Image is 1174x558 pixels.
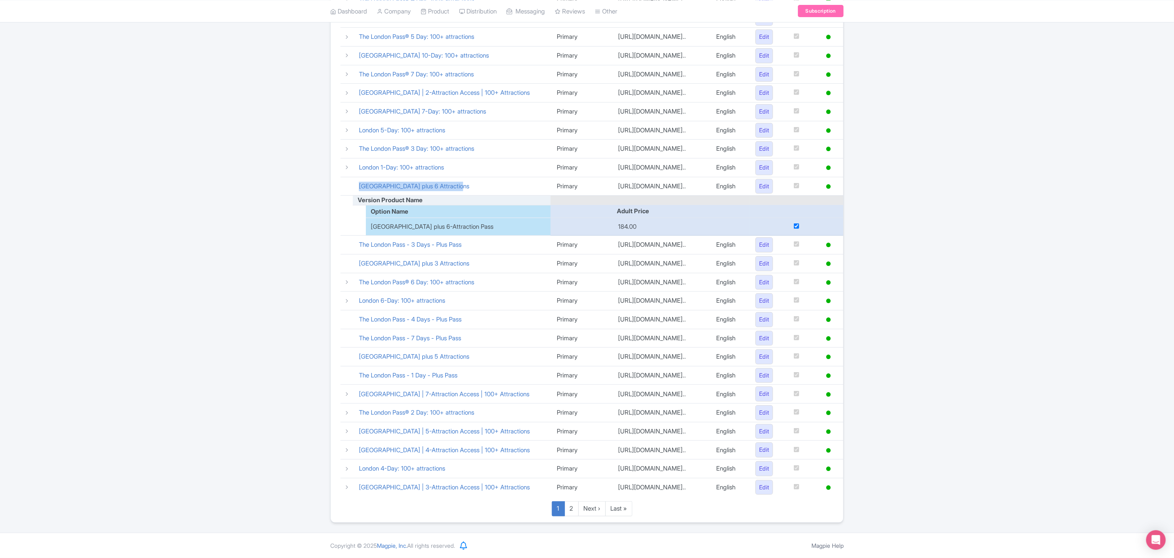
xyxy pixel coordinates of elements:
td: [URL][DOMAIN_NAME].. [612,65,710,84]
td: Primary [551,404,612,422]
a: [GEOGRAPHIC_DATA] | 3-Attraction Access | 100+ Attractions [359,483,530,491]
td: [URL][DOMAIN_NAME].. [612,478,710,496]
td: Primary [551,292,612,310]
td: English [710,478,749,496]
td: Primary [551,102,612,121]
a: The London Pass® 7 Day: 100+ attractions [359,70,474,78]
td: [URL][DOMAIN_NAME].. [612,46,710,65]
a: The London Pass® 3 Day: 100+ attractions [359,145,474,152]
td: [URL][DOMAIN_NAME].. [612,177,710,196]
td: English [710,273,749,292]
td: English [710,404,749,422]
td: English [710,28,749,47]
a: Edit [755,67,773,82]
td: English [710,385,749,404]
a: [GEOGRAPHIC_DATA] 10-Day: 100+ attractions [359,51,489,59]
a: [GEOGRAPHIC_DATA] | 7-Attraction Access | 100+ Attractions [359,390,529,398]
td: English [710,366,749,385]
a: Edit [755,160,773,175]
td: English [710,236,749,254]
a: The London Pass - 4 Days - Plus Pass [359,315,462,323]
a: The London Pass® 6 Day: 100+ attractions [359,278,474,286]
a: Next › [578,501,606,516]
td: Primary [551,28,612,47]
td: Primary [551,422,612,441]
td: [URL][DOMAIN_NAME].. [612,348,710,366]
td: [URL][DOMAIN_NAME].. [612,121,710,140]
td: English [710,121,749,140]
a: [GEOGRAPHIC_DATA] plus 6 Attractions [359,182,469,190]
div: Open Intercom Messenger [1146,530,1166,550]
a: Edit [755,461,773,476]
td: English [710,102,749,121]
td: 184.00 [612,218,710,236]
td: [URL][DOMAIN_NAME].. [612,441,710,460]
td: English [710,422,749,441]
td: Primary [551,385,612,404]
a: London 6-Day: 100+ attractions [359,297,445,304]
td: [URL][DOMAIN_NAME].. [612,236,710,254]
a: Edit [755,29,773,45]
a: Edit [755,349,773,364]
td: Primary [551,366,612,385]
td: [URL][DOMAIN_NAME].. [612,460,710,478]
td: [URL][DOMAIN_NAME].. [612,310,710,329]
a: [GEOGRAPHIC_DATA] | 4-Attraction Access | 100+ Attractions [359,446,530,454]
a: London 4-Day: 100+ attractions [359,464,445,472]
a: Magpie Help [811,542,844,549]
a: London 1-Day: 100+ attractions [359,163,444,171]
a: London 5-Day: 100+ attractions [359,126,445,134]
a: Subscription [798,5,844,17]
td: Primary [551,140,612,158]
td: English [710,46,749,65]
td: [URL][DOMAIN_NAME].. [612,102,710,121]
td: English [710,158,749,177]
a: Edit [755,312,773,327]
a: [GEOGRAPHIC_DATA] | 5-Attraction Access | 100+ Attractions [359,427,530,435]
div: Option Name [366,207,551,217]
a: The London Pass® 2 Day: 100+ attractions [359,408,474,416]
td: Primary [551,177,612,196]
a: [GEOGRAPHIC_DATA] | 2-Attraction Access | 100+ Attractions [359,89,530,96]
a: Edit [755,48,773,63]
td: Primary [551,460,612,478]
td: [URL][DOMAIN_NAME].. [612,273,710,292]
td: [URL][DOMAIN_NAME].. [612,366,710,385]
a: Edit [755,424,773,439]
a: The London Pass - 3 Days - Plus Pass [359,241,462,248]
td: English [710,329,749,348]
td: Primary [551,478,612,496]
td: Primary [551,236,612,254]
td: English [710,140,749,158]
td: English [710,254,749,273]
td: English [710,177,749,196]
td: Primary [551,158,612,177]
td: Primary [551,46,612,65]
a: Edit [755,275,773,290]
td: English [710,348,749,366]
td: Primary [551,84,612,103]
td: [URL][DOMAIN_NAME].. [612,84,710,103]
td: [URL][DOMAIN_NAME].. [612,404,710,422]
td: Primary [551,65,612,84]
td: [URL][DOMAIN_NAME].. [612,385,710,404]
td: English [710,292,749,310]
a: Edit [755,85,773,100]
a: Edit [755,141,773,156]
td: Primary [551,310,612,329]
a: Edit [755,480,773,495]
td: [URL][DOMAIN_NAME].. [612,140,710,158]
a: Edit [755,331,773,346]
a: Last » [605,501,632,516]
span: Version Product Name [353,196,423,204]
a: The London Pass - 1 Day - Plus Pass [359,371,457,379]
td: [URL][DOMAIN_NAME].. [612,292,710,310]
td: English [710,460,749,478]
a: Edit [755,442,773,458]
div: Copyright © 2025 All rights reserved. [325,541,460,550]
a: [GEOGRAPHIC_DATA] plus 3 Attractions [359,259,469,267]
td: Primary [551,273,612,292]
a: Edit [755,237,773,252]
td: Primary [551,254,612,273]
td: English [710,441,749,460]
